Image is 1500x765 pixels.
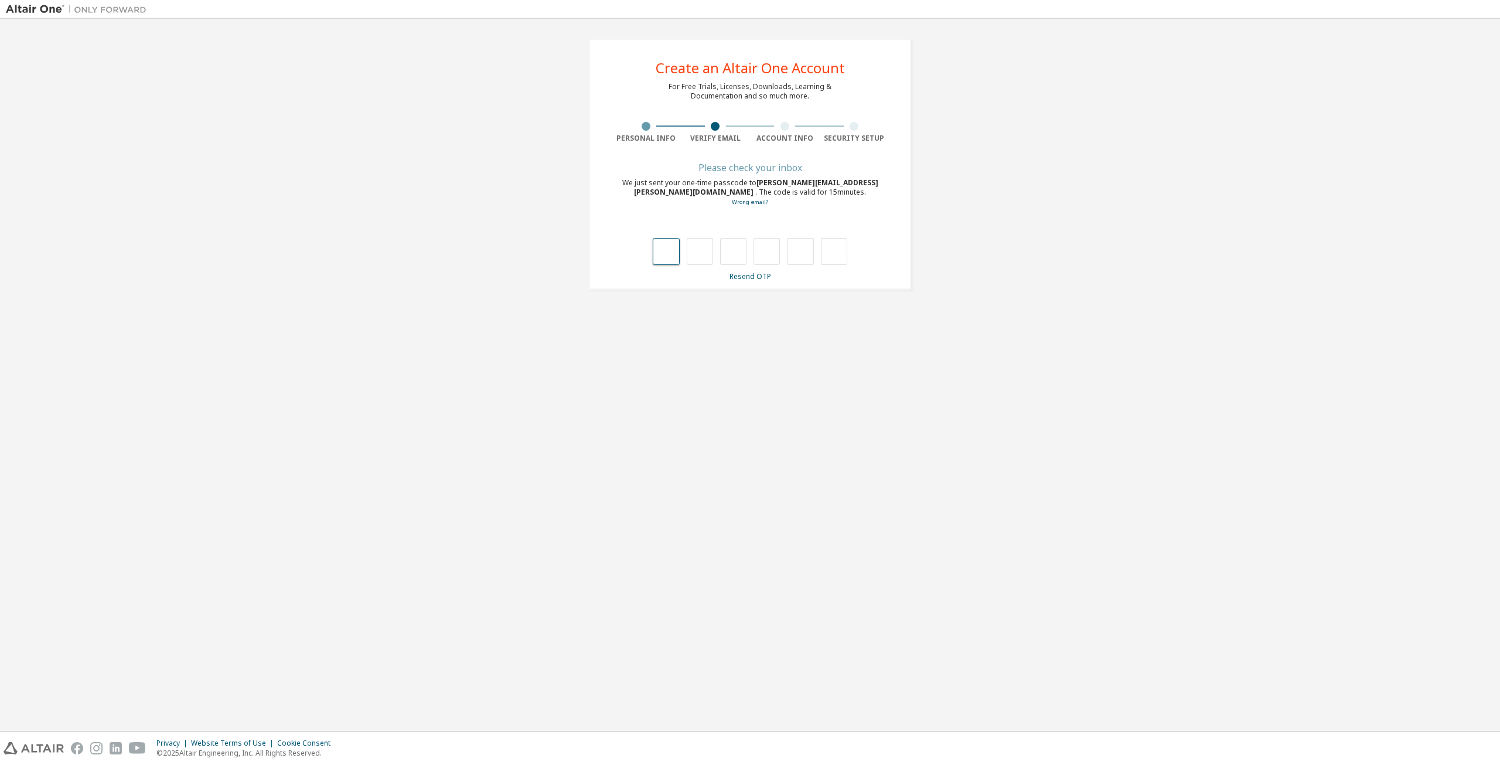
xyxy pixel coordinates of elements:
img: facebook.svg [71,742,83,754]
div: For Free Trials, Licenses, Downloads, Learning & Documentation and so much more. [669,82,831,101]
div: Security Setup [820,134,889,143]
div: We just sent your one-time passcode to . The code is valid for 15 minutes. [611,178,889,207]
img: Altair One [6,4,152,15]
div: Cookie Consent [277,739,337,748]
div: Verify Email [681,134,751,143]
img: altair_logo.svg [4,742,64,754]
a: Resend OTP [729,271,771,281]
img: youtube.svg [129,742,146,754]
div: Please check your inbox [611,164,889,171]
div: Create an Altair One Account [656,61,845,75]
span: [PERSON_NAME][EMAIL_ADDRESS][PERSON_NAME][DOMAIN_NAME] [634,178,878,197]
div: Privacy [156,739,191,748]
div: Personal Info [611,134,681,143]
a: Go back to the registration form [732,198,768,206]
img: linkedin.svg [110,742,122,754]
p: © 2025 Altair Engineering, Inc. All Rights Reserved. [156,748,337,758]
div: Account Info [750,134,820,143]
img: instagram.svg [90,742,103,754]
div: Website Terms of Use [191,739,277,748]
